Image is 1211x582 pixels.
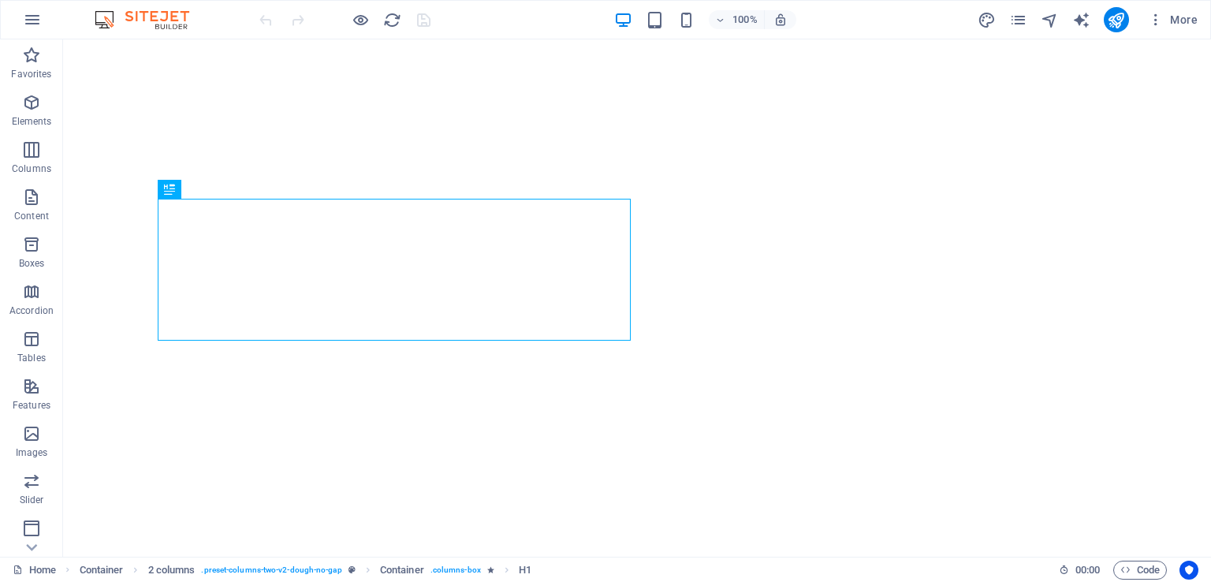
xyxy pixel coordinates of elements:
button: navigator [1041,10,1060,29]
i: AI Writer [1072,11,1090,29]
span: Click to select. Double-click to edit [519,561,531,580]
span: . preset-columns-two-v2-dough-no-gap [201,561,341,580]
i: On resize automatically adjust zoom level to fit chosen device. [773,13,788,27]
p: Slider [20,494,44,506]
button: Usercentrics [1179,561,1198,580]
nav: breadcrumb [80,561,532,580]
button: Code [1113,561,1167,580]
h6: 100% [732,10,758,29]
p: Elements [12,115,52,128]
p: Boxes [19,257,45,270]
i: Publish [1107,11,1125,29]
p: Features [13,399,50,412]
p: Content [14,210,49,222]
i: Design (Ctrl+Alt+Y) [978,11,996,29]
button: text_generator [1072,10,1091,29]
i: Element contains an animation [487,565,494,574]
span: : [1086,564,1089,576]
button: design [978,10,997,29]
span: . columns-box [430,561,481,580]
p: Images [16,446,48,459]
button: Click here to leave preview mode and continue editing [351,10,370,29]
span: Click to select. Double-click to edit [80,561,124,580]
p: Tables [17,352,46,364]
i: Navigator [1041,11,1059,29]
button: publish [1104,7,1129,32]
button: 100% [709,10,765,29]
button: More [1142,7,1204,32]
span: Click to select. Double-click to edit [380,561,424,580]
span: More [1148,12,1198,28]
img: Editor Logo [91,10,209,29]
p: Accordion [9,304,54,317]
span: Code [1120,561,1160,580]
i: Reload page [383,11,401,29]
button: reload [382,10,401,29]
span: 00 00 [1075,561,1100,580]
i: Pages (Ctrl+Alt+S) [1009,11,1027,29]
p: Favorites [11,68,51,80]
h6: Session time [1059,561,1101,580]
button: pages [1009,10,1028,29]
span: Click to select. Double-click to edit [148,561,196,580]
p: Columns [12,162,51,175]
a: Click to cancel selection. Double-click to open Pages [13,561,56,580]
i: This element is a customizable preset [348,565,356,574]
